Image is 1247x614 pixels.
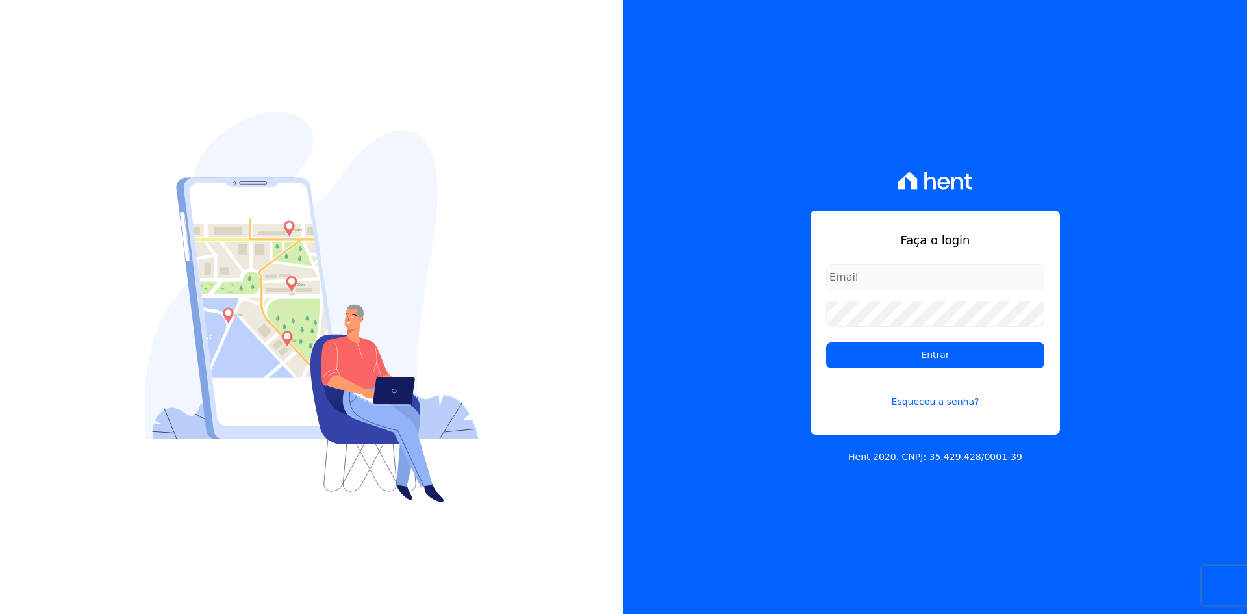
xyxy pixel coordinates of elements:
input: Email [826,264,1044,290]
img: Login [145,112,479,502]
input: Entrar [826,342,1044,368]
p: Hent 2020. CNPJ: 35.429.428/0001-39 [848,450,1022,464]
a: Esqueceu a senha? [826,379,1044,409]
h1: Faça o login [826,231,1044,249]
